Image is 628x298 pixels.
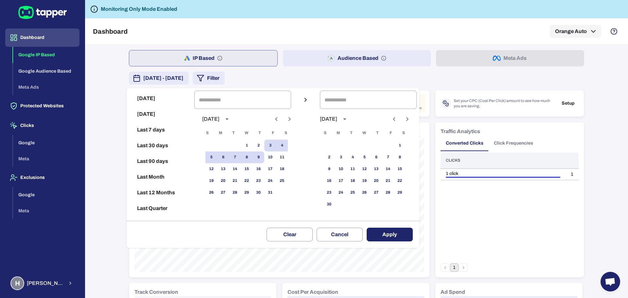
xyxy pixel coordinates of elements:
[323,187,335,199] button: 23
[319,127,331,140] span: Sunday
[382,151,394,163] button: 7
[264,175,276,187] button: 24
[367,228,413,241] button: Apply
[358,163,370,175] button: 12
[323,163,335,175] button: 9
[332,127,344,140] span: Monday
[217,187,229,199] button: 27
[229,163,241,175] button: 14
[264,140,276,151] button: 3
[241,163,253,175] button: 15
[358,175,370,187] button: 19
[347,175,358,187] button: 18
[358,151,370,163] button: 5
[253,175,264,187] button: 23
[215,127,226,140] span: Monday
[229,187,241,199] button: 28
[217,175,229,187] button: 20
[276,175,288,187] button: 25
[394,140,406,151] button: 1
[347,187,358,199] button: 25
[382,175,394,187] button: 21
[320,116,337,122] div: [DATE]
[276,140,288,151] button: 4
[335,175,347,187] button: 17
[280,127,292,140] span: Saturday
[253,163,264,175] button: 16
[241,187,253,199] button: 29
[382,163,394,175] button: 14
[276,151,288,163] button: 11
[253,187,264,199] button: 30
[229,175,241,187] button: 21
[129,216,192,232] button: Reset
[402,114,413,125] button: Next month
[129,106,192,122] button: [DATE]
[345,127,357,140] span: Tuesday
[205,187,217,199] button: 26
[347,151,358,163] button: 4
[394,175,406,187] button: 22
[267,127,279,140] span: Friday
[394,187,406,199] button: 29
[323,175,335,187] button: 16
[205,163,217,175] button: 12
[253,151,264,163] button: 9
[267,228,313,241] button: Clear
[253,140,264,151] button: 2
[382,187,394,199] button: 28
[129,185,192,201] button: Last 12 Months
[241,151,253,163] button: 8
[370,151,382,163] button: 6
[601,272,620,291] div: Open chat
[264,163,276,175] button: 17
[394,163,406,175] button: 15
[335,163,347,175] button: 10
[129,153,192,169] button: Last 90 days
[398,127,410,140] span: Saturday
[394,151,406,163] button: 8
[254,127,266,140] span: Thursday
[129,169,192,185] button: Last Month
[372,127,383,140] span: Thursday
[284,114,295,125] button: Next month
[385,127,396,140] span: Friday
[202,116,219,122] div: [DATE]
[347,163,358,175] button: 11
[264,151,276,163] button: 10
[358,127,370,140] span: Wednesday
[264,187,276,199] button: 31
[129,91,192,106] button: [DATE]
[129,122,192,138] button: Last 7 days
[339,114,350,125] button: calendar view is open, switch to year view
[217,151,229,163] button: 6
[335,151,347,163] button: 3
[201,127,213,140] span: Sunday
[276,163,288,175] button: 18
[241,175,253,187] button: 22
[129,201,192,216] button: Last Quarter
[221,114,233,125] button: calendar view is open, switch to year view
[335,187,347,199] button: 24
[229,151,241,163] button: 7
[228,127,239,140] span: Tuesday
[317,228,363,241] button: Cancel
[205,151,217,163] button: 5
[370,175,382,187] button: 20
[205,175,217,187] button: 19
[241,140,253,151] button: 1
[358,187,370,199] button: 26
[389,114,400,125] button: Previous month
[370,187,382,199] button: 27
[323,199,335,210] button: 30
[217,163,229,175] button: 13
[323,151,335,163] button: 2
[370,163,382,175] button: 13
[129,138,192,153] button: Last 30 days
[271,114,282,125] button: Previous month
[241,127,253,140] span: Wednesday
